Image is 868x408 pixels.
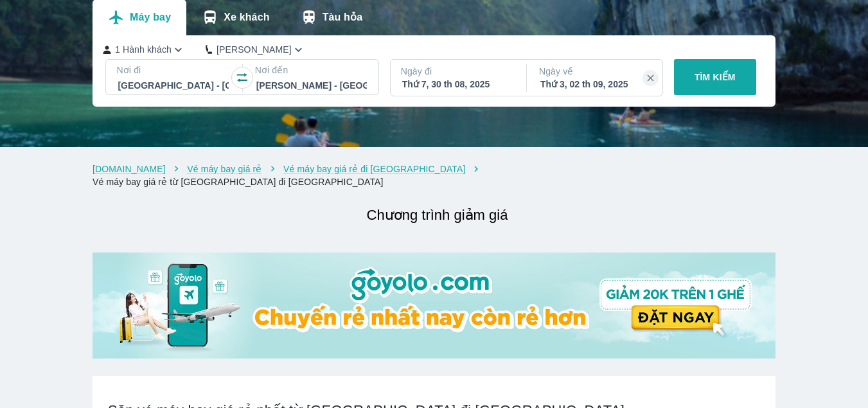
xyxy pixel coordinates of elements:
a: Vé máy bay giá rẻ [187,164,261,174]
p: Xe khách [224,11,269,24]
nav: breadcrumb [93,163,775,188]
button: TÌM KIẾM [674,59,756,95]
button: [PERSON_NAME] [206,43,305,57]
a: [DOMAIN_NAME] [93,164,166,174]
p: [PERSON_NAME] [217,43,292,56]
p: TÌM KIẾM [695,71,736,84]
div: Thứ 7, 30 th 08, 2025 [402,78,513,91]
p: Ngày đi [401,65,514,78]
p: Máy bay [130,11,171,24]
img: banner-home [93,253,775,359]
p: Ngày về [539,65,652,78]
p: Nơi đi [116,64,229,76]
div: Thứ 3, 02 th 09, 2025 [540,78,651,91]
p: 1 Hành khách [115,43,172,56]
a: Vé máy bay giá rẻ đi [GEOGRAPHIC_DATA] [283,164,465,174]
p: Tàu hỏa [323,11,363,24]
button: 1 Hành khách [103,43,185,57]
p: Nơi đến [255,64,368,76]
h2: Chương trình giảm giá [99,204,775,227]
a: Vé máy bay giá rẻ từ [GEOGRAPHIC_DATA] đi [GEOGRAPHIC_DATA] [93,177,384,187]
